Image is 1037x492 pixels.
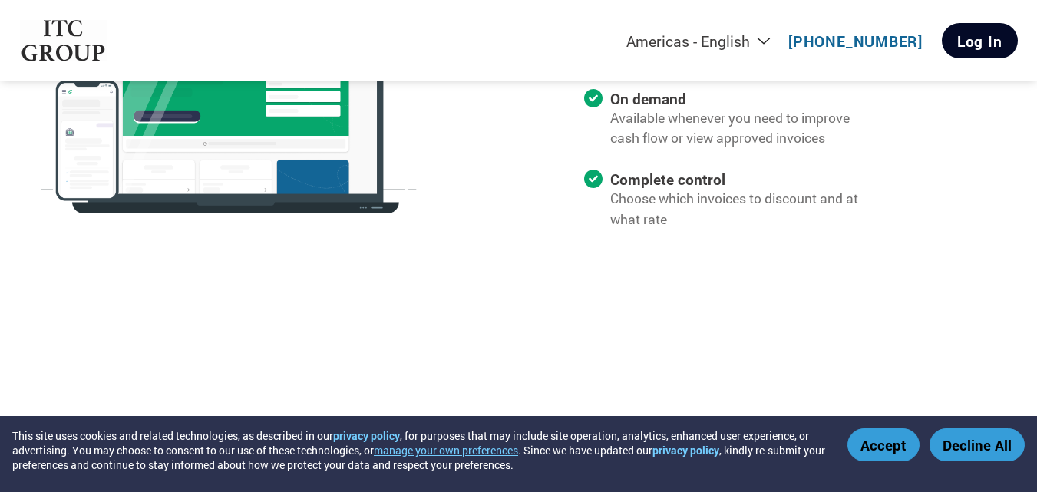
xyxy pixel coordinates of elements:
h4: Complete control [610,170,875,189]
img: ITC Group [20,20,107,62]
a: [PHONE_NUMBER] [788,31,923,51]
img: c2fo [37,7,421,237]
p: Available whenever you need to improve cash flow or view approved invoices [610,108,875,149]
h3: Early payment program success stories [37,392,1000,479]
div: This site uses cookies and related technologies, as described in our , for purposes that may incl... [12,428,825,472]
p: Choose which invoices to discount and at what rate [610,189,875,229]
button: manage your own preferences [374,443,518,457]
a: Log In [942,23,1018,58]
button: Decline All [930,428,1025,461]
a: privacy policy [652,443,719,457]
button: Accept [847,428,920,461]
h4: On demand [610,89,875,108]
a: privacy policy [333,428,400,443]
